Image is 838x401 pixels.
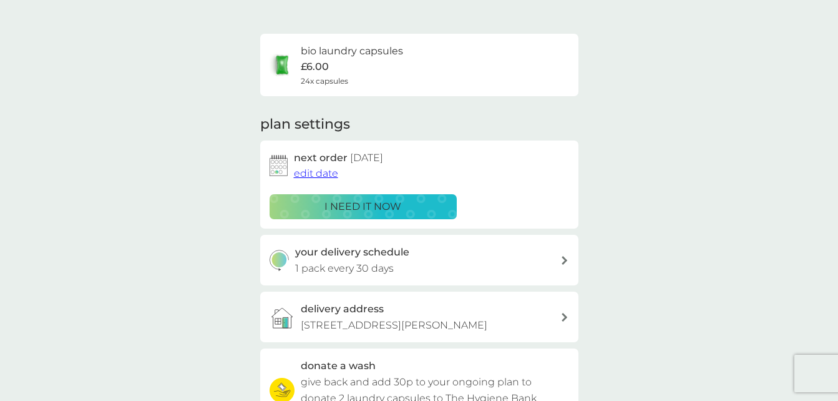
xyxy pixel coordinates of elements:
h2: next order [294,150,383,166]
span: 24x capsules [301,75,348,87]
p: [STREET_ADDRESS][PERSON_NAME] [301,317,487,334]
span: edit date [294,167,338,179]
p: £6.00 [301,59,329,75]
button: i need it now [270,194,457,219]
p: i need it now [324,199,401,215]
h3: donate a wash [301,358,376,374]
img: bio laundry capsules [270,52,295,77]
button: edit date [294,166,338,182]
a: delivery address[STREET_ADDRESS][PERSON_NAME] [260,292,578,342]
span: [DATE] [350,152,383,164]
button: your delivery schedule1 pack every 30 days [260,235,578,285]
h3: delivery address [301,301,384,317]
h2: plan settings [260,115,350,134]
h6: bio laundry capsules [301,43,403,59]
p: 1 pack every 30 days [295,260,394,277]
h3: your delivery schedule [295,244,409,260]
